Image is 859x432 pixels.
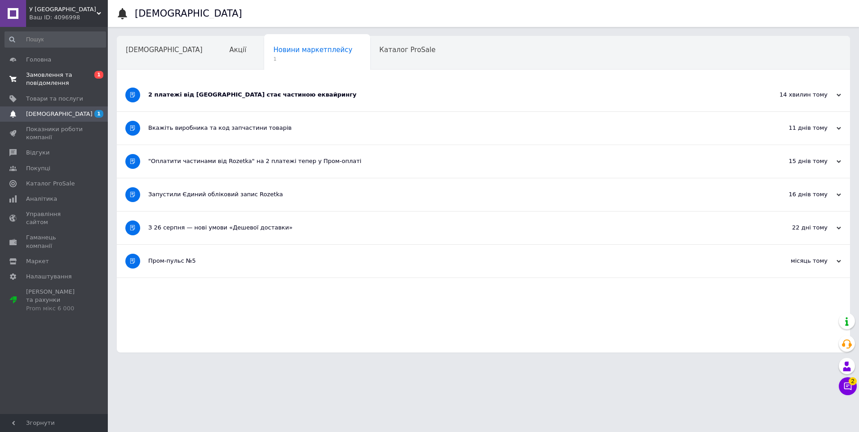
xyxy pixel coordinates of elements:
[751,124,841,132] div: 11 днів тому
[148,190,751,198] div: Запустили Єдиний обліковий запис Rozetka
[126,46,203,54] span: [DEMOGRAPHIC_DATA]
[26,273,72,281] span: Налаштування
[26,304,83,313] div: Prom мікс 6 000
[839,377,857,395] button: Чат з покупцем2
[751,157,841,165] div: 15 днів тому
[273,46,352,54] span: Новини маркетплейсу
[148,224,751,232] div: З 26 серпня — нові умови «Дешевої доставки»
[26,71,83,87] span: Замовлення та повідомлення
[26,56,51,64] span: Головна
[4,31,106,48] input: Пошук
[26,125,83,141] span: Показники роботи компанії
[26,95,83,103] span: Товари та послуги
[751,91,841,99] div: 14 хвилин тому
[26,195,57,203] span: Аналітика
[751,224,841,232] div: 22 дні тому
[26,180,75,188] span: Каталог ProSale
[26,164,50,172] span: Покупці
[29,13,108,22] div: Ваш ID: 4096998
[379,46,435,54] span: Каталог ProSale
[26,110,93,118] span: [DEMOGRAPHIC_DATA]
[148,124,751,132] div: Вкажіть виробника та код запчастини товарів
[751,257,841,265] div: місяць тому
[135,8,242,19] h1: [DEMOGRAPHIC_DATA]
[26,234,83,250] span: Гаманець компанії
[26,288,83,313] span: [PERSON_NAME] та рахунки
[94,110,103,118] span: 1
[148,157,751,165] div: "Оплатити частинами від Rozetka" на 2 платежі тепер у Пром-оплаті
[94,71,103,79] span: 1
[148,257,751,265] div: Пром-пульс №5
[849,377,857,385] span: 2
[26,210,83,226] span: Управління сайтом
[230,46,247,54] span: Акції
[26,257,49,265] span: Маркет
[273,56,352,62] span: 1
[148,91,751,99] div: 2 платежі від [GEOGRAPHIC_DATA] стає частиною еквайрингу
[751,190,841,198] div: 16 днів тому
[26,149,49,157] span: Відгуки
[29,5,97,13] span: У Макацуна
